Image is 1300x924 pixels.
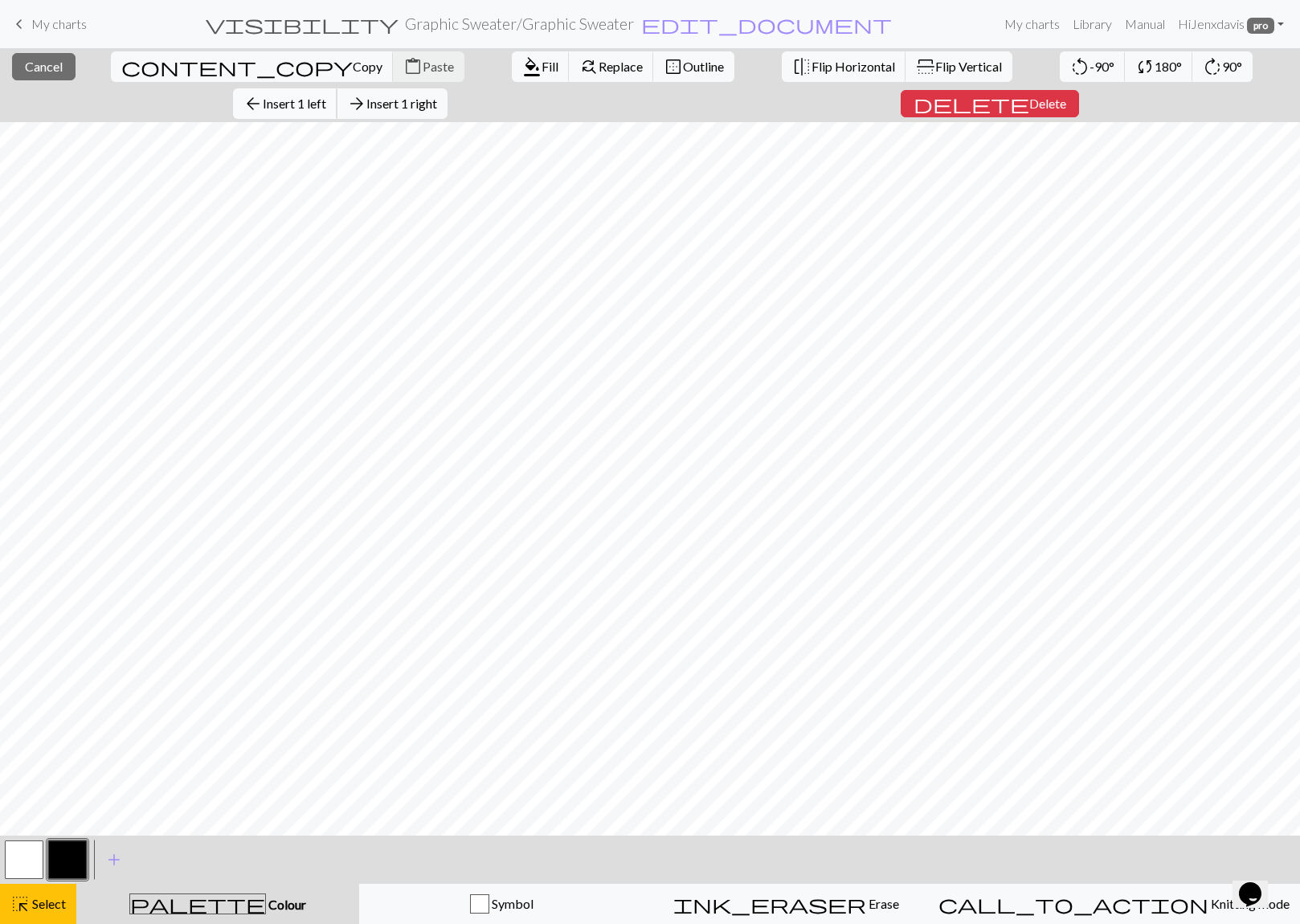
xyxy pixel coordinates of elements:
span: 90° [1222,59,1242,74]
span: border_outer [664,55,683,78]
span: visibility [206,13,399,35]
span: Fill [542,59,558,74]
span: Copy [353,59,382,74]
span: Replace [599,59,643,74]
button: Flip Vertical [906,51,1012,82]
button: Outline [653,51,734,82]
span: arrow_back [243,92,263,115]
button: Flip Horizontal [782,51,906,82]
button: Copy [111,51,394,82]
span: ink_eraser [673,893,866,915]
span: Insert 1 left [263,96,326,111]
span: rotate_right [1203,55,1222,78]
span: Cancel [25,59,63,74]
span: flip [914,57,937,76]
button: Replace [569,51,654,82]
a: HiJenxdavis pro [1171,8,1290,40]
button: Knitting mode [928,884,1300,924]
button: Cancel [12,53,76,80]
span: highlight_alt [10,893,30,915]
span: flip [792,55,811,78]
span: format_color_fill [522,55,542,78]
span: Knitting mode [1208,896,1290,911]
iframe: chat widget [1233,860,1284,908]
button: Colour [76,884,359,924]
button: Delete [901,90,1079,117]
span: Delete [1029,96,1066,111]
a: Library [1066,8,1118,40]
span: arrow_forward [347,92,366,115]
span: Colour [266,897,306,912]
span: rotate_left [1070,55,1089,78]
span: content_copy [121,55,353,78]
button: Insert 1 right [337,88,448,119]
a: Manual [1118,8,1171,40]
span: -90° [1089,59,1114,74]
button: Fill [512,51,570,82]
span: My charts [31,16,87,31]
span: delete [914,92,1029,115]
span: add [104,848,124,871]
span: find_replace [579,55,599,78]
span: call_to_action [938,893,1208,915]
span: edit_document [641,13,892,35]
button: 180° [1125,51,1193,82]
button: Insert 1 left [233,88,337,119]
span: Insert 1 right [366,96,437,111]
button: -90° [1060,51,1126,82]
span: Outline [683,59,724,74]
span: Flip Vertical [935,59,1002,74]
span: pro [1247,18,1274,34]
span: Erase [866,896,899,911]
a: My charts [10,10,87,38]
h2: Graphic Sweater / Graphic Sweater [405,14,634,33]
span: sync [1135,55,1155,78]
span: palette [130,893,265,915]
button: Erase [644,884,928,924]
button: Symbol [359,884,644,924]
span: 180° [1155,59,1182,74]
a: My charts [998,8,1066,40]
span: Symbol [489,896,533,911]
span: keyboard_arrow_left [10,13,29,35]
span: Select [30,896,66,911]
button: 90° [1192,51,1253,82]
span: Flip Horizontal [811,59,895,74]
